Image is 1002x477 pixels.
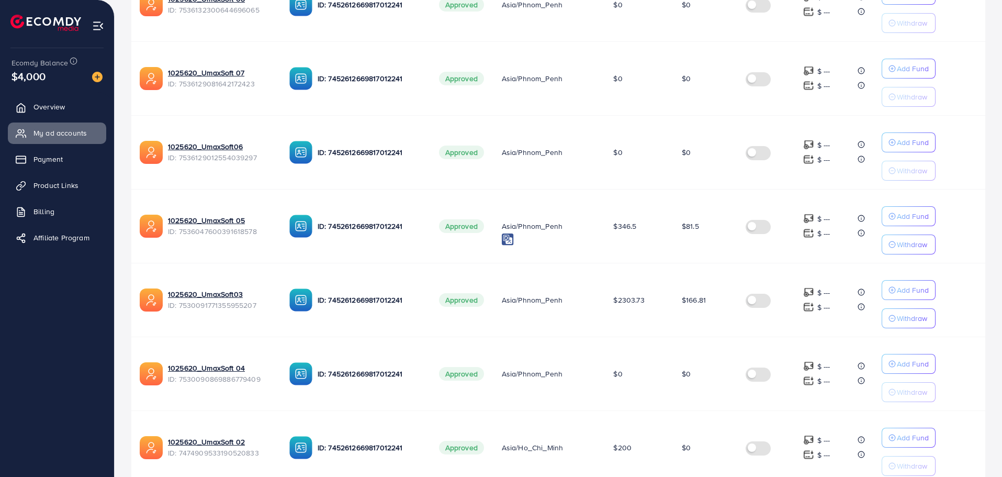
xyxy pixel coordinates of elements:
span: Asia/Phnom_Penh [502,295,562,305]
img: ic-ba-acc.ded83a64.svg [289,215,312,238]
p: $ --- [817,360,830,373]
img: ic-ads-acc.e4c84228.svg [140,436,163,459]
img: top-up amount [803,228,814,239]
img: top-up amount [803,302,814,313]
div: <span class='underline'>1025620_UmaxSoft06</span></br>7536129012554039297 [168,141,273,163]
button: Withdraw [882,87,936,107]
img: top-up amount [803,80,814,91]
p: Withdraw [897,312,927,325]
span: Ecomdy Balance [12,58,68,68]
a: Overview [8,96,106,117]
p: ID: 7452612669817012241 [318,368,422,380]
span: Approved [439,219,484,233]
p: ID: 7452612669817012241 [318,441,422,454]
span: ID: 7536132300644696065 [168,5,273,15]
div: <span class='underline'>1025620_UmaxSoft 02</span></br>7474909533190520833 [168,437,273,458]
button: Withdraw [882,456,936,476]
p: Add Fund [897,136,929,149]
span: Asia/Ho_Chi_Minh [502,442,564,453]
p: $ --- [817,213,830,225]
p: $ --- [817,6,830,18]
span: $4,000 [12,69,46,84]
span: $0 [613,73,622,84]
div: <span class='underline'>1025620_UmaxSoft03</span></br>7530091771355955207 [168,289,273,310]
p: Add Fund [897,62,929,75]
button: Add Fund [882,428,936,448]
div: <span class='underline'>1025620_UmaxSoft 07</span></br>7536129081642172423 [168,68,273,89]
span: $0 [682,73,691,84]
p: Add Fund [897,358,929,370]
img: ic-ads-acc.e4c84228.svg [140,215,163,238]
img: top-up amount [803,213,814,224]
button: Add Fund [882,206,936,226]
button: Withdraw [882,161,936,181]
img: logo [10,15,81,31]
a: 1025620_UmaxSoft 02 [168,437,273,447]
span: $0 [613,147,622,158]
a: 1025620_UmaxSoft06 [168,141,273,152]
span: Asia/Phnom_Penh [502,73,562,84]
img: top-up amount [803,361,814,372]
p: $ --- [817,434,830,447]
span: Billing [33,206,54,217]
span: $81.5 [682,221,699,231]
img: ic-ba-acc.ded83a64.svg [289,67,312,90]
p: $ --- [817,227,830,240]
p: Withdraw [897,17,927,29]
img: top-up amount [803,154,814,165]
img: top-up amount [803,6,814,17]
img: top-up amount [803,287,814,298]
span: $166.81 [682,295,706,305]
span: Product Links [33,180,78,191]
span: Approved [439,293,484,307]
div: <span class='underline'>1025620_UmaxSoft 05</span></br>7536047600391618578 [168,215,273,237]
p: ID: 7452612669817012241 [318,72,422,85]
p: Add Fund [897,431,929,444]
p: Withdraw [897,238,927,251]
div: <span class='underline'>1025620_UmaxSoft 04</span></br>7530090869886779409 [168,363,273,384]
iframe: Chat [958,430,994,469]
a: Payment [8,149,106,170]
span: $2303.73 [613,295,644,305]
a: 1025620_UmaxSoft 05 [168,215,273,226]
img: top-up amount [803,375,814,386]
img: ic-ba-acc.ded83a64.svg [289,141,312,164]
img: ic-ba-acc.ded83a64.svg [289,289,312,312]
span: $200 [613,442,632,453]
img: ic-ads-acc.e4c84228.svg [140,289,163,312]
span: ID: 7474909533190520833 [168,448,273,458]
button: Withdraw [882,308,936,328]
span: Asia/Phnom_Penh [502,221,562,231]
p: $ --- [817,301,830,314]
img: menu [92,20,104,32]
span: Asia/Phnom_Penh [502,147,562,158]
img: image [92,72,103,82]
p: Withdraw [897,91,927,103]
a: Product Links [8,175,106,196]
button: Withdraw [882,382,936,402]
span: $0 [682,369,691,379]
span: Approved [439,72,484,85]
span: Approved [439,146,484,159]
span: Approved [439,441,484,454]
button: Add Fund [882,132,936,152]
p: ID: 7452612669817012241 [318,294,422,306]
span: $0 [613,369,622,379]
button: Add Fund [882,280,936,300]
p: Add Fund [897,210,929,223]
span: Asia/Phnom_Penh [502,369,562,379]
img: ic-ba-acc.ded83a64.svg [289,436,312,459]
img: ic-ads-acc.e4c84228.svg [140,67,163,90]
p: $ --- [817,139,830,151]
p: $ --- [817,153,830,166]
span: Payment [33,154,63,164]
span: Approved [439,367,484,381]
a: Affiliate Program [8,227,106,248]
span: Affiliate Program [33,232,89,243]
p: $ --- [817,286,830,299]
p: $ --- [817,80,830,92]
span: $0 [682,147,691,158]
img: ic-ba-acc.ded83a64.svg [289,362,312,385]
a: Billing [8,201,106,222]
